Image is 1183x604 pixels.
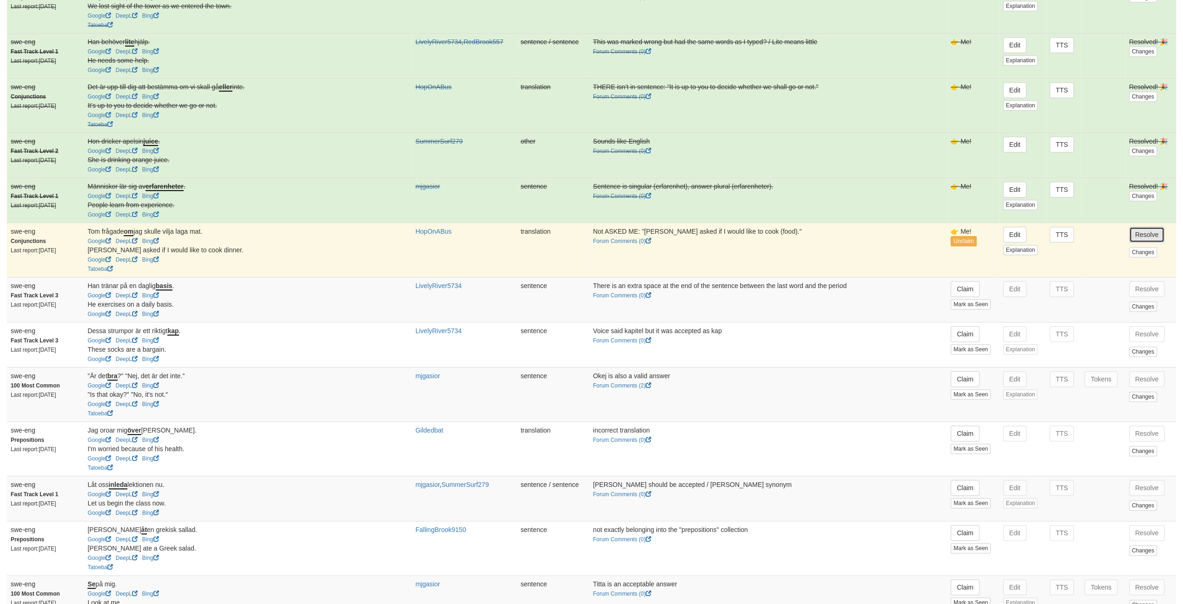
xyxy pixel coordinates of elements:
[87,382,111,389] a: Google
[87,401,111,407] a: Google
[116,491,138,498] a: DeepL
[1003,55,1038,66] button: Explanation
[11,148,58,154] strong: Fast Track Level 2
[1050,281,1074,297] button: TTS
[87,22,112,28] a: Tatoeba
[1084,371,1117,387] button: Tokens
[87,292,111,299] a: Google
[11,480,80,489] div: swe-eng
[87,228,202,236] span: Tom frågade jag skulle vilja laga mat.
[11,193,58,199] strong: Fast Track Level 1
[951,525,979,541] button: Claim
[167,327,178,335] u: kap
[1129,500,1157,511] button: Changes
[87,580,95,589] u: Se
[1129,371,1165,387] button: Resolve
[87,166,111,173] a: Google
[87,536,111,543] a: Google
[116,211,138,218] a: DeepL
[142,437,159,443] a: Bing
[87,337,111,344] a: Google
[116,536,138,543] a: DeepL
[87,465,112,471] a: Tatoeba
[11,326,80,335] div: swe-eng
[1050,426,1074,441] button: TTS
[87,564,112,571] a: Tatoeba
[1129,480,1165,496] button: Resolve
[87,211,111,218] a: Google
[1050,82,1074,98] button: TTS
[142,401,159,407] a: Bing
[116,591,138,597] a: DeepL
[11,491,58,498] strong: Fast Track Level 1
[11,227,80,236] div: swe-eng
[142,166,159,173] a: Bing
[589,476,947,521] td: [PERSON_NAME] should be accepted / [PERSON_NAME] synonym
[11,536,44,543] strong: Prepositions
[517,33,589,78] td: sentence / sentence
[951,326,979,342] button: Claim
[593,591,651,597] a: Forum Comments (0)
[109,481,127,489] u: inleda
[1129,281,1165,297] button: Resolve
[11,48,58,55] strong: Fast Track Level 1
[1129,525,1165,541] button: Resolve
[589,367,947,421] td: Okej is also a valid answer
[11,3,56,10] small: Last report: [DATE]
[11,182,80,191] div: swe-eng
[116,437,138,443] a: DeepL
[593,48,651,55] a: Forum Comments (0)
[1050,480,1074,496] button: TTS
[116,555,138,561] a: DeepL
[11,157,56,164] small: Last report: [DATE]
[87,455,111,462] a: Google
[11,371,80,381] div: swe-eng
[142,591,159,597] a: Bing
[589,421,947,476] td: incorrect translation
[951,480,979,496] button: Claim
[87,390,408,399] div: "Is that okay?" "No, it's not."
[951,82,996,92] div: 👉 Me!
[11,446,56,453] small: Last report: [DATE]
[593,238,651,244] a: Forum Comments (0)
[141,526,147,534] u: åt
[416,427,443,434] a: Gildedbat
[87,555,111,561] a: Google
[11,281,80,290] div: swe-eng
[1003,579,1026,595] button: Edit
[11,382,60,389] strong: 100 Most Common
[87,510,111,516] a: Google
[1003,525,1026,541] button: Edit
[142,238,159,244] a: Bing
[11,579,80,589] div: swe-eng
[1003,100,1038,111] button: Explanation
[142,93,159,100] a: Bing
[11,247,56,254] small: Last report: [DATE]
[11,292,58,299] strong: Fast Track Level 3
[87,67,111,73] a: Google
[116,337,138,344] a: DeepL
[142,13,159,19] a: Bing
[87,56,408,65] div: He needs some help.
[1129,191,1157,201] button: Changes
[1003,371,1026,387] button: Edit
[87,121,112,128] a: Tatoeba
[116,67,138,73] a: DeepL
[87,148,111,154] a: Google
[142,337,159,344] a: Bing
[517,421,589,476] td: translation
[1003,137,1026,152] button: Edit
[116,238,138,244] a: DeepL
[589,277,947,322] td: There is an extra space at the end of the sentence between the last word and the period
[593,382,651,389] a: Forum Comments (2)
[116,292,138,299] a: DeepL
[11,137,80,146] div: swe-eng
[951,182,996,191] div: 👉 Me!
[593,193,651,199] a: Forum Comments (0)
[412,476,517,521] td: ,
[219,83,232,92] u: eller
[593,148,651,154] a: Forum Comments (0)
[517,367,589,421] td: sentence
[1129,579,1165,595] button: Resolve
[87,499,408,508] div: Let us begin the class now.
